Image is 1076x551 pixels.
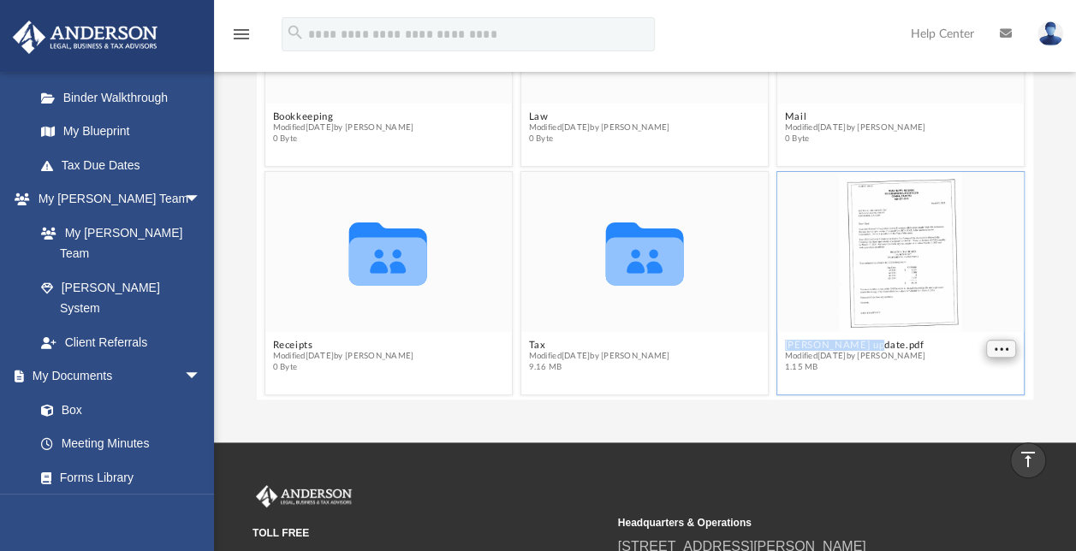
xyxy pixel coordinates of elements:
a: Forms Library [24,460,210,495]
span: 9.16 MB [529,362,670,373]
a: My Blueprint [24,115,218,149]
a: Meeting Minutes [24,427,218,461]
button: [PERSON_NAME] update.pdf [785,340,926,351]
button: Receipts [273,340,414,351]
button: More options [986,340,1017,358]
span: arrow_drop_down [184,182,218,217]
i: search [286,23,305,42]
a: [PERSON_NAME] System [24,270,218,325]
span: Modified [DATE] by [PERSON_NAME] [273,122,414,133]
button: Mail [785,111,926,122]
small: TOLL FREE [253,525,606,541]
i: vertical_align_top [1018,449,1038,470]
button: Tax [529,340,670,351]
button: Bookkeeping [273,111,414,122]
span: Modified [DATE] by [PERSON_NAME] [785,351,926,362]
div: grid [257,11,1032,400]
span: 0 Byte [785,133,926,145]
span: arrow_drop_down [184,359,218,394]
a: My Documentsarrow_drop_down [12,359,218,394]
span: 0 Byte [529,133,670,145]
span: Modified [DATE] by [PERSON_NAME] [785,122,926,133]
span: Modified [DATE] by [PERSON_NAME] [273,351,414,362]
span: 0 Byte [273,133,414,145]
img: Anderson Advisors Platinum Portal [253,485,355,507]
a: My [PERSON_NAME] Team [24,216,210,270]
a: menu [231,33,252,44]
a: vertical_align_top [1010,442,1046,478]
span: 1.15 MB [785,362,926,373]
a: My [PERSON_NAME] Teamarrow_drop_down [12,182,218,216]
span: Modified [DATE] by [PERSON_NAME] [529,122,670,133]
a: Binder Walkthrough [24,80,227,115]
img: User Pic [1037,21,1063,46]
span: Modified [DATE] by [PERSON_NAME] [529,351,670,362]
small: Headquarters & Operations [618,515,972,530]
img: Anderson Advisors Platinum Portal [8,21,163,54]
i: menu [231,24,252,44]
a: Client Referrals [24,325,218,359]
button: Law [529,111,670,122]
a: Tax Due Dates [24,148,227,182]
span: 0 Byte [273,362,414,373]
a: Box [24,393,210,427]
